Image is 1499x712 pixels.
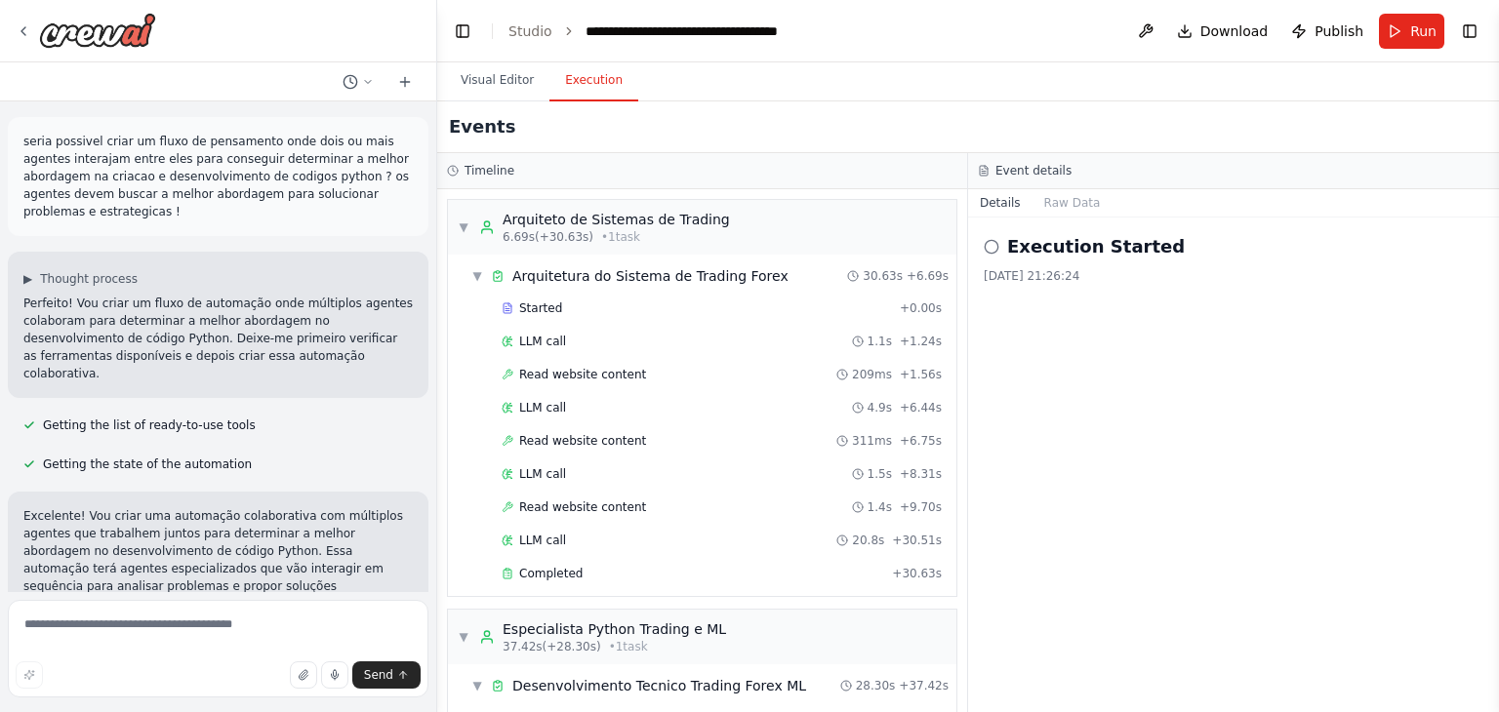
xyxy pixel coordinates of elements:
[892,533,942,548] span: + 30.51s
[868,466,892,482] span: 1.5s
[1410,21,1437,41] span: Run
[519,334,566,349] span: LLM call
[852,433,892,449] span: 311ms
[601,229,640,245] span: • 1 task
[852,533,884,548] span: 20.8s
[900,499,942,515] span: + 9.70s
[519,400,566,415] span: LLM call
[321,661,348,689] button: Click to speak your automation idea
[892,566,942,581] span: + 30.63s
[508,21,778,41] nav: breadcrumb
[907,268,949,284] span: + 6.69s
[352,661,421,689] button: Send
[449,18,476,45] button: Hide left sidebar
[1283,14,1371,49] button: Publish
[471,268,483,284] span: ▼
[900,334,942,349] span: + 1.24s
[900,300,942,316] span: + 0.00s
[868,334,892,349] span: 1.1s
[508,23,552,39] a: Studio
[389,70,421,94] button: Start a new chat
[899,678,949,693] span: + 37.42s
[503,210,730,229] div: Arquiteto de Sistemas de Trading
[335,70,382,94] button: Switch to previous chat
[364,667,393,683] span: Send
[449,113,515,140] h2: Events
[43,456,252,472] span: Getting the state of the automation
[549,60,638,101] button: Execution
[900,433,942,449] span: + 6.75s
[23,133,413,220] p: seria possivel criar um fluxo de pensamento onde dois ou mais agentes interajam entre eles para c...
[856,678,896,693] span: 28.30s
[23,271,32,287] span: ▶
[16,661,43,689] button: Improve this prompt
[519,433,646,449] span: Read website content
[458,629,469,645] span: ▼
[609,639,648,654] span: • 1 task
[863,268,903,284] span: 30.63s
[471,678,483,693] span: ▼
[1379,14,1444,49] button: Run
[1169,14,1276,49] button: Download
[900,367,942,382] span: + 1.56s
[1456,18,1483,45] button: Show right sidebar
[43,417,256,433] span: Getting the list of ready-to-use tools
[503,229,593,245] span: 6.69s (+30.63s)
[519,533,566,548] span: LLM call
[868,499,892,515] span: 1.4s
[519,499,646,515] span: Read website content
[23,271,138,287] button: ▶Thought process
[512,676,806,695] span: Desenvolvimento Tecnico Trading Forex ML
[519,367,646,382] span: Read website content
[1033,189,1113,217] button: Raw Data
[995,163,1072,178] h3: Event details
[40,271,138,287] span: Thought process
[503,639,601,654] span: 37.42s (+28.30s)
[519,300,562,316] span: Started
[519,466,566,482] span: LLM call
[290,661,317,689] button: Upload files
[968,189,1033,217] button: Details
[900,400,942,415] span: + 6.44s
[39,13,156,48] img: Logo
[900,466,942,482] span: + 8.31s
[519,566,583,581] span: Completed
[868,400,892,415] span: 4.9s
[465,163,514,178] h3: Timeline
[984,268,1483,284] div: [DATE] 21:26:24
[458,219,469,235] span: ▼
[852,367,892,382] span: 209ms
[1315,21,1363,41] span: Publish
[23,507,413,613] p: Excelente! Vou criar uma automação colaborativa com múltiplos agentes que trabalhem juntos para d...
[512,266,789,286] span: Arquitetura do Sistema de Trading Forex
[1007,233,1185,260] h2: Execution Started
[503,619,726,639] div: Especialista Python Trading e ML
[1200,21,1269,41] span: Download
[445,60,549,101] button: Visual Editor
[23,295,413,382] p: Perfeito! Vou criar um fluxo de automação onde múltiplos agentes colaboram para determinar a melh...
